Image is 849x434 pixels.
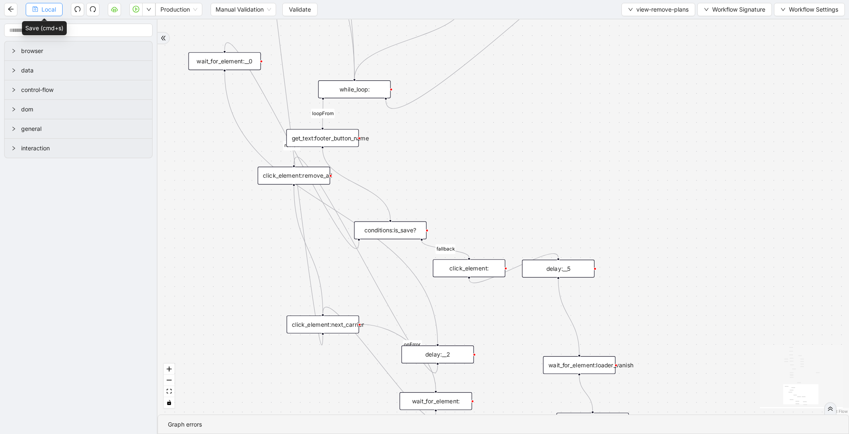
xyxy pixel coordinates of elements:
div: delay:__5 [522,260,594,277]
span: undo [74,6,81,12]
span: right [11,68,16,73]
div: wait_for_element:loader_vanish [543,356,616,374]
g: Edge from wait_for_element: to click_element:next_carrier [323,307,436,418]
div: while_loop: [318,80,391,98]
button: Validate [282,3,318,16]
span: double-right [827,406,833,412]
span: interaction [21,144,146,153]
div: wait_for_element:__0 [188,52,261,70]
g: Edge from conditions:is_save? to wait_for_element:__0 [225,43,359,249]
span: browser [21,46,146,55]
button: saveLocal [26,3,63,16]
button: fit view [164,386,175,397]
div: wait_for_element: [400,392,472,410]
span: dom [21,105,146,114]
g: Edge from delay:__5 to wait_for_element:loader_vanish [558,279,580,354]
g: Edge from while_loop: to get_text:footer_button_name [311,100,335,127]
div: Graph errors [168,420,839,429]
div: conditions:is_save? [354,222,427,239]
div: click_element:next_carrier [286,316,359,333]
span: down [146,7,151,12]
span: data [21,66,146,75]
div: click_element: [433,259,505,277]
span: play-circle [133,6,139,12]
span: cloud-server [111,6,118,12]
g: Edge from click_element: to delay:__5 [469,254,558,283]
button: downview-remove-plans [621,3,695,16]
span: Production [160,3,197,16]
span: control-flow [21,85,146,94]
div: dom [5,100,152,119]
div: click_element:remove_all [257,167,330,185]
button: zoom in [164,364,175,375]
div: get_text:footer_button_name [286,129,359,147]
button: undo [71,3,84,16]
span: down [628,7,633,12]
g: Edge from get_text:footer_button_name to conditions:is_save? [323,149,390,219]
a: React Flow attribution [826,409,848,414]
g: Edge from conditions:is_save? to click_element: [422,241,469,258]
div: delay:__2 [401,345,474,363]
button: downWorkflow Settings [774,3,845,16]
div: data [5,61,152,80]
button: zoom out [164,375,175,386]
button: play-circle [129,3,143,16]
div: interaction [5,139,152,158]
span: right [11,107,16,112]
span: Manual Validation [216,3,271,16]
span: right [11,48,16,53]
span: arrow-left [7,6,14,12]
button: cloud-server [108,3,121,16]
g: Edge from wait_for_element:loader_vanish to wait_until_loaded: [579,376,592,411]
span: down [704,7,709,12]
span: save [32,6,38,12]
span: Local [41,5,56,14]
div: wait_until_loaded: [556,413,629,431]
span: view-remove-plans [636,5,689,14]
span: right [11,126,16,131]
div: control-flow [5,80,152,99]
span: down [781,7,786,12]
span: Workflow Settings [789,5,838,14]
g: Edge from delay:__3 to while_loop: [354,1,465,79]
span: general [21,124,146,133]
button: arrow-left [4,3,17,16]
button: toggle interactivity [164,397,175,408]
span: redo [90,6,96,12]
span: right [11,87,16,92]
div: general [5,119,152,138]
span: Validate [289,5,311,14]
g: Edge from delay:__2 to click_element:remove_all [294,157,438,373]
button: redo [86,3,99,16]
button: downWorkflow Signature [697,3,772,16]
div: browser [5,41,152,60]
span: double-right [160,35,166,41]
div: Save (cmd+s) [22,21,67,35]
span: right [11,146,16,151]
span: Workflow Signature [712,5,765,14]
button: down [142,3,155,16]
